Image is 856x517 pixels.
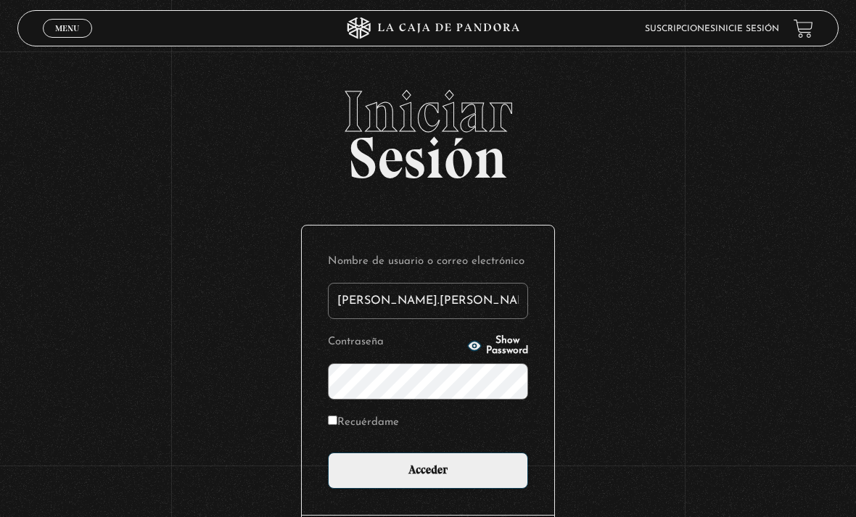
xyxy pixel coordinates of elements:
a: Inicie sesión [715,25,779,33]
a: Suscripciones [645,25,715,33]
label: Nombre de usuario o correo electrónico [328,252,528,271]
span: Show Password [486,336,528,356]
input: Recuérdame [328,415,337,425]
span: Menu [55,24,79,33]
input: Acceder [328,452,528,489]
label: Contraseña [328,332,463,352]
label: Recuérdame [328,413,399,432]
h2: Sesión [17,83,839,175]
button: Show Password [467,336,528,356]
a: View your shopping cart [794,19,813,38]
span: Iniciar [17,83,839,141]
span: Cerrar [51,36,85,46]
